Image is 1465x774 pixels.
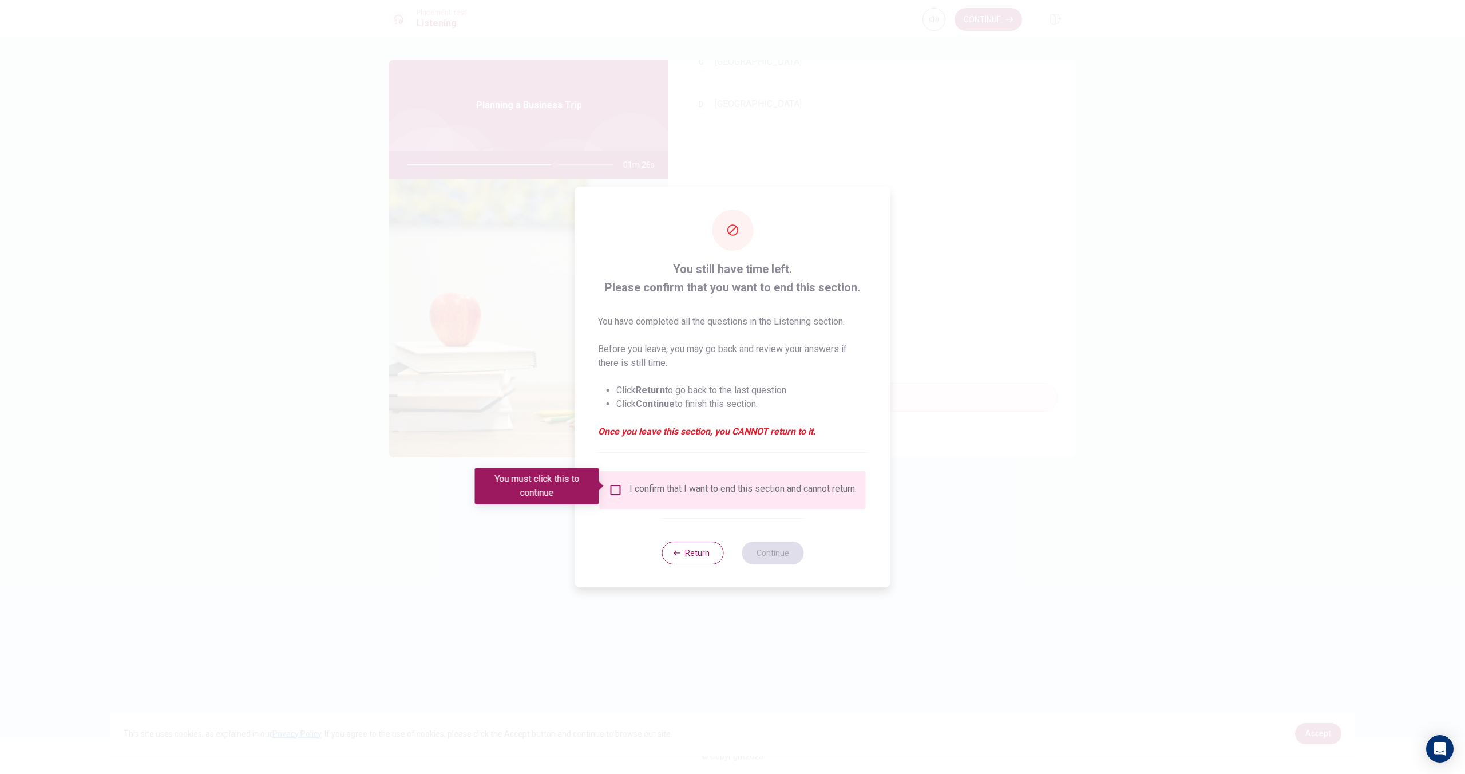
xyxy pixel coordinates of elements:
span: You must click this to continue [609,483,623,497]
strong: Return [636,385,665,396]
div: Open Intercom Messenger [1426,735,1454,763]
button: Continue [742,542,803,564]
strong: Continue [636,398,675,409]
li: Click to go back to the last question [616,384,868,397]
em: Once you leave this section, you CANNOT return to it. [598,425,868,439]
div: I confirm that I want to end this section and cannot return. [629,483,857,497]
li: Click to finish this section. [616,397,868,411]
div: You must click this to continue [475,468,599,504]
p: You have completed all the questions in the Listening section. [598,315,868,329]
button: Return [662,542,723,564]
p: Before you leave, you may go back and review your answers if there is still time. [598,342,868,370]
span: You still have time left. Please confirm that you want to end this section. [598,260,868,297]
